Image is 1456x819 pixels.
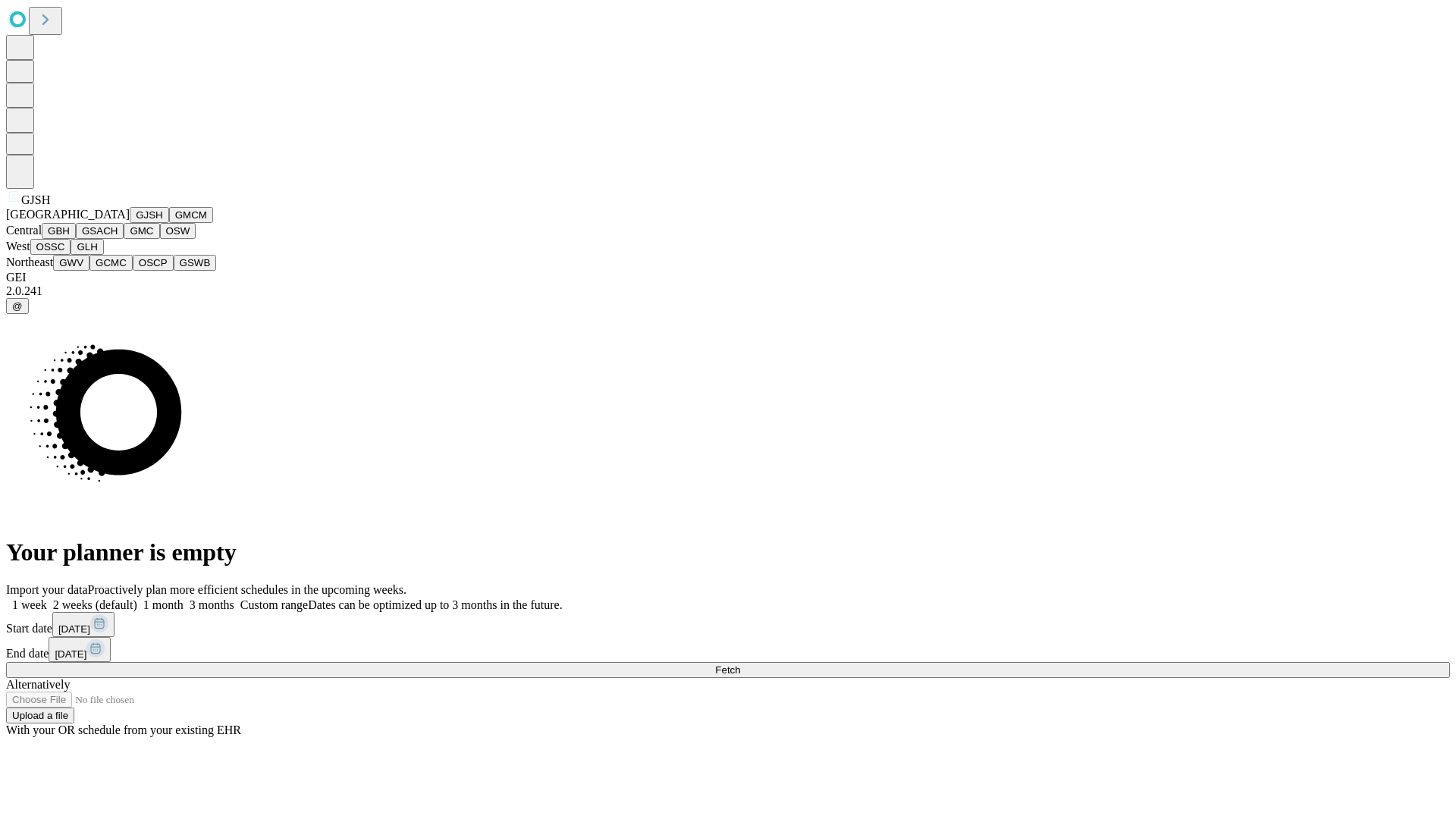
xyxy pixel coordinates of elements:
[52,612,115,637] button: [DATE]
[6,208,130,221] span: [GEOGRAPHIC_DATA]
[55,648,86,660] span: [DATE]
[12,300,23,312] span: @
[6,298,29,314] button: @
[130,207,169,223] button: GJSH
[21,193,50,206] span: GJSH
[6,637,1450,662] div: End date
[133,255,174,271] button: OSCP
[6,612,1450,637] div: Start date
[190,598,234,611] span: 3 months
[6,662,1450,678] button: Fetch
[6,583,88,596] span: Import your data
[49,637,111,662] button: [DATE]
[6,284,1450,298] div: 2.0.241
[124,223,159,239] button: GMC
[6,240,30,253] span: West
[715,664,740,676] span: Fetch
[308,598,562,611] span: Dates can be optimized up to 3 months in the future.
[169,207,213,223] button: GMCM
[6,271,1450,284] div: GEI
[6,708,74,723] button: Upload a file
[143,598,184,611] span: 1 month
[6,256,53,268] span: Northeast
[6,678,70,691] span: Alternatively
[71,239,103,255] button: GLH
[89,255,133,271] button: GCMC
[88,583,406,596] span: Proactively plan more efficient schedules in the upcoming weeks.
[53,255,89,271] button: GWV
[58,623,90,635] span: [DATE]
[53,598,137,611] span: 2 weeks (default)
[6,723,241,736] span: With your OR schedule from your existing EHR
[30,239,71,255] button: OSSC
[6,538,1450,566] h1: Your planner is empty
[42,223,76,239] button: GBH
[174,255,217,271] button: GSWB
[12,598,47,611] span: 1 week
[76,223,124,239] button: GSACH
[160,223,196,239] button: OSW
[240,598,308,611] span: Custom range
[6,224,42,237] span: Central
